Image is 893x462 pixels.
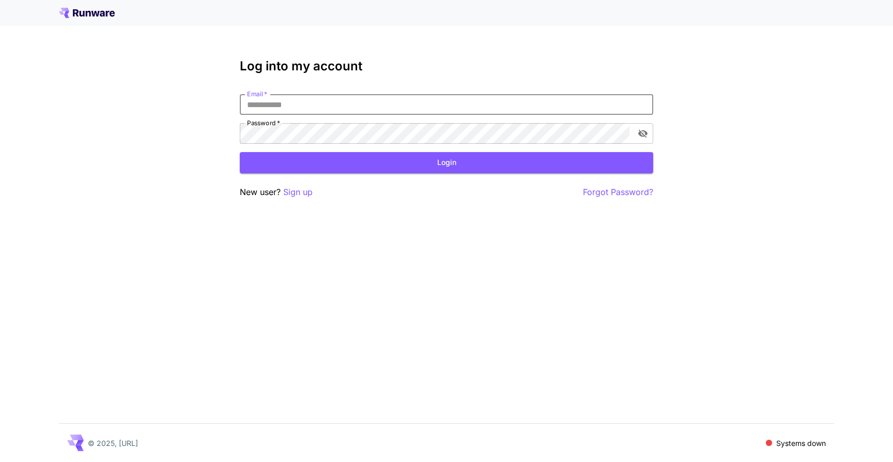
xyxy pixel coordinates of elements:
[247,118,280,127] label: Password
[240,152,653,173] button: Login
[634,124,652,143] button: toggle password visibility
[283,186,313,199] button: Sign up
[776,438,826,449] p: Systems down
[240,59,653,73] h3: Log into my account
[88,438,138,449] p: © 2025, [URL]
[583,186,653,199] button: Forgot Password?
[247,90,267,98] label: Email
[240,186,313,199] p: New user?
